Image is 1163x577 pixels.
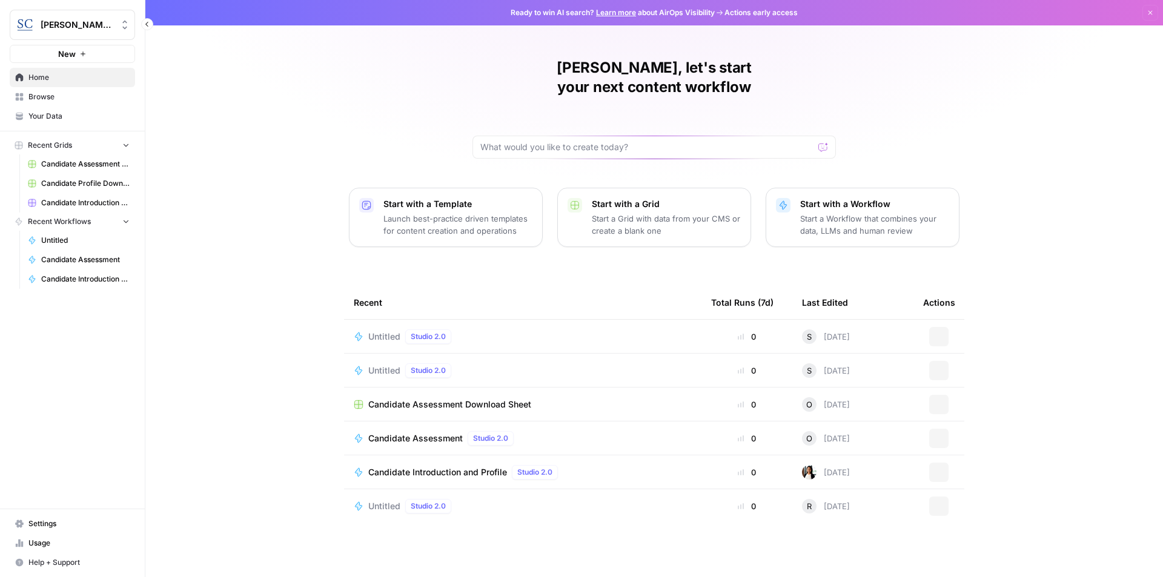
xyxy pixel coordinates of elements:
[354,398,692,410] a: Candidate Assessment Download Sheet
[22,269,135,289] a: Candidate Introduction and Profile
[724,7,798,18] span: Actions early access
[383,198,532,210] p: Start with a Template
[28,72,130,83] span: Home
[22,250,135,269] a: Candidate Assessment
[472,58,836,97] h1: [PERSON_NAME], let's start your next content workflow
[28,557,130,568] span: Help + Support
[711,364,783,377] div: 0
[28,518,130,529] span: Settings
[368,331,400,343] span: Untitled
[22,231,135,250] a: Untitled
[711,398,783,410] div: 0
[22,154,135,174] a: Candidate Assessment Download Sheet
[596,8,636,17] a: Learn more
[41,19,114,31] span: [PERSON_NAME] [GEOGRAPHIC_DATA]
[807,364,812,377] span: S
[354,431,692,446] a: Candidate AssessmentStudio 2.0
[10,10,135,40] button: Workspace: Stanton Chase Nashville
[22,193,135,213] a: Candidate Introduction Download Sheet
[517,467,552,478] span: Studio 2.0
[10,533,135,553] a: Usage
[41,178,130,189] span: Candidate Profile Download Sheet
[28,140,72,151] span: Recent Grids
[800,198,949,210] p: Start with a Workflow
[807,500,812,512] span: R
[806,398,812,410] span: O
[711,286,774,319] div: Total Runs (7d)
[711,500,783,512] div: 0
[354,286,692,319] div: Recent
[592,198,741,210] p: Start with a Grid
[41,159,130,170] span: Candidate Assessment Download Sheet
[923,286,955,319] div: Actions
[800,213,949,237] p: Start a Workflow that combines your data, LLMs and human review
[511,7,715,18] span: Ready to win AI search? about AirOps Visibility
[28,91,130,102] span: Browse
[802,465,850,480] div: [DATE]
[711,331,783,343] div: 0
[473,433,508,444] span: Studio 2.0
[368,364,400,377] span: Untitled
[22,174,135,193] a: Candidate Profile Download Sheet
[10,107,135,126] a: Your Data
[10,553,135,572] button: Help + Support
[411,365,446,376] span: Studio 2.0
[10,68,135,87] a: Home
[557,188,751,247] button: Start with a GridStart a Grid with data from your CMS or create a blank one
[383,213,532,237] p: Launch best-practice driven templates for content creation and operations
[10,87,135,107] a: Browse
[411,331,446,342] span: Studio 2.0
[368,466,507,478] span: Candidate Introduction and Profile
[354,465,692,480] a: Candidate Introduction and ProfileStudio 2.0
[354,499,692,513] a: UntitledStudio 2.0
[368,398,531,410] span: Candidate Assessment Download Sheet
[802,431,850,446] div: [DATE]
[802,329,850,344] div: [DATE]
[349,188,543,247] button: Start with a TemplateLaunch best-practice driven templates for content creation and operations
[28,111,130,122] span: Your Data
[711,466,783,478] div: 0
[802,499,850,513] div: [DATE]
[28,538,130,549] span: Usage
[802,465,817,480] img: xqjo96fmx1yk2e67jao8cdkou4un
[807,331,812,343] span: S
[766,188,959,247] button: Start with a WorkflowStart a Workflow that combines your data, LLMs and human review
[480,141,813,153] input: What would you like to create today?
[411,501,446,512] span: Studio 2.0
[41,197,130,208] span: Candidate Introduction Download Sheet
[711,432,783,444] div: 0
[802,397,850,412] div: [DATE]
[592,213,741,237] p: Start a Grid with data from your CMS or create a blank one
[10,213,135,231] button: Recent Workflows
[802,286,848,319] div: Last Edited
[10,514,135,533] a: Settings
[28,216,91,227] span: Recent Workflows
[41,235,130,246] span: Untitled
[802,363,850,378] div: [DATE]
[368,500,400,512] span: Untitled
[806,432,812,444] span: O
[368,432,463,444] span: Candidate Assessment
[354,363,692,378] a: UntitledStudio 2.0
[14,14,36,36] img: Stanton Chase Nashville Logo
[41,254,130,265] span: Candidate Assessment
[354,329,692,344] a: UntitledStudio 2.0
[58,48,76,60] span: New
[10,136,135,154] button: Recent Grids
[10,45,135,63] button: New
[41,274,130,285] span: Candidate Introduction and Profile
